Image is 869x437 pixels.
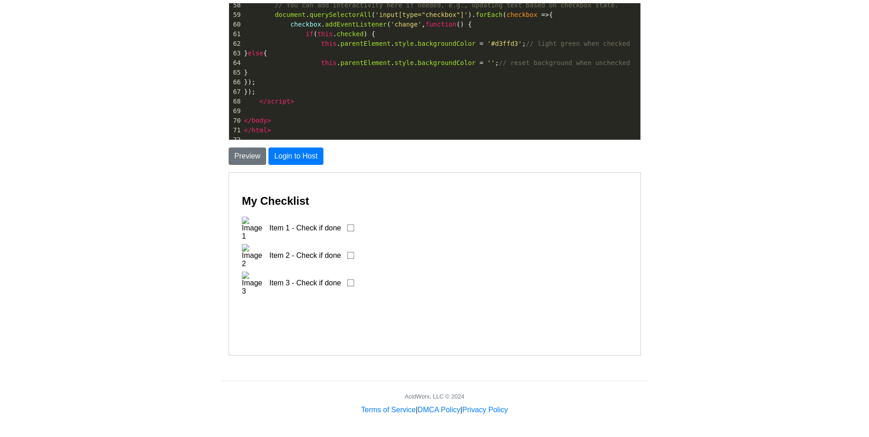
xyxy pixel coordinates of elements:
[310,11,372,18] span: querySelectorAll
[244,21,472,28] span: . ( , () {
[229,106,242,116] div: 69
[361,404,508,415] div: | |
[337,30,364,38] span: checked
[229,116,242,126] div: 70
[526,40,630,47] span: // light green when checked
[13,44,36,67] img: Image 1
[251,126,267,134] span: html
[244,30,376,38] span: ( . ) {
[394,59,414,66] span: style
[480,40,483,47] span: =
[259,98,267,105] span: </
[251,117,267,124] span: body
[229,135,242,145] div: 72
[462,406,508,414] a: Privacy Policy
[480,59,483,66] span: =
[487,59,495,66] span: ''
[275,1,618,9] span: // You can add interactivity here if needed, e.g., updating text based on checkbox state.
[248,49,263,57] span: else
[244,40,630,47] span: . . . ;
[275,11,306,18] span: document
[244,126,252,134] span: </
[340,59,391,66] span: parentElement
[244,78,256,86] span: });
[229,77,242,87] div: 66
[426,21,456,28] span: function
[391,21,421,28] span: 'change'
[229,147,267,165] button: Preview
[229,87,242,97] div: 67
[229,0,242,10] div: 58
[244,69,248,76] span: }
[13,71,36,94] img: Image 2
[229,68,242,77] div: 65
[321,59,337,66] span: this
[475,11,503,18] span: forEach
[229,29,242,39] div: 61
[244,49,268,57] span: } {
[229,58,242,68] div: 64
[40,106,112,115] label: Item 3 - Check if done
[267,117,271,124] span: >
[290,98,294,105] span: >
[229,10,242,20] div: 59
[229,97,242,106] div: 68
[507,11,537,18] span: checkbox
[487,40,522,47] span: '#d3ffd3'
[244,117,252,124] span: </
[340,40,391,47] span: parentElement
[290,21,321,28] span: checkbox
[13,99,36,122] img: Image 3
[418,40,475,47] span: backgroundColor
[267,126,271,134] span: >
[317,30,333,38] span: this
[394,40,414,47] span: style
[13,22,399,35] h2: My Checklist
[40,79,112,87] label: Item 2 - Check if done
[229,20,242,29] div: 60
[267,98,290,105] span: script
[418,406,460,414] a: DMCA Policy
[229,39,242,49] div: 62
[418,59,475,66] span: backgroundColor
[244,88,256,95] span: });
[325,21,387,28] span: addEventListener
[229,126,242,135] div: 71
[40,51,112,60] label: Item 1 - Check if done
[321,40,337,47] span: this
[229,49,242,58] div: 63
[361,406,415,414] a: Terms of Service
[499,59,630,66] span: // reset background when unchecked
[404,392,464,401] div: AcidWorx, LLC © 2024
[375,11,468,18] span: 'input[type="checkbox"]'
[268,147,323,165] button: Login to Host
[244,59,630,66] span: . . . ;
[244,11,553,18] span: . ( ). ( {
[306,30,313,38] span: if
[541,11,549,18] span: =>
